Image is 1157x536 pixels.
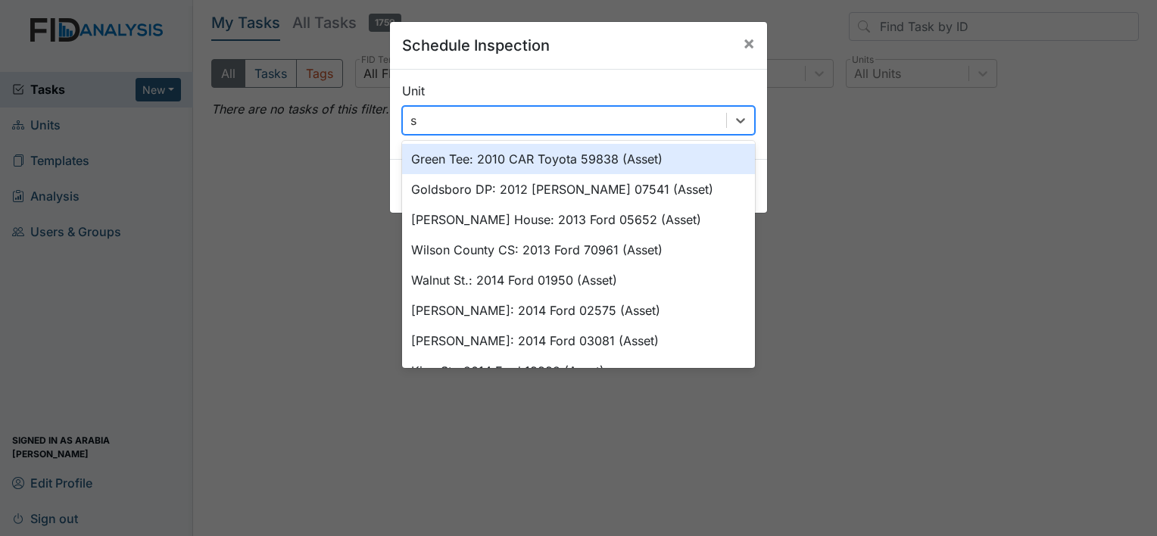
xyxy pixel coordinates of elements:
label: Unit [402,82,425,100]
div: Goldsboro DP: 2012 [PERSON_NAME] 07541 (Asset) [402,174,755,204]
div: [PERSON_NAME] House: 2013 Ford 05652 (Asset) [402,204,755,235]
h5: Schedule Inspection [402,34,550,57]
div: Walnut St.: 2014 Ford 01950 (Asset) [402,265,755,295]
div: King St.: 2014 Ford 13332 (Asset) [402,356,755,386]
div: [PERSON_NAME]: 2014 Ford 03081 (Asset) [402,326,755,356]
span: × [743,32,755,54]
div: Wilson County CS: 2013 Ford 70961 (Asset) [402,235,755,265]
div: [PERSON_NAME]: 2014 Ford 02575 (Asset) [402,295,755,326]
div: Green Tee: 2010 CAR Toyota 59838 (Asset) [402,144,755,174]
button: Close [731,22,767,64]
